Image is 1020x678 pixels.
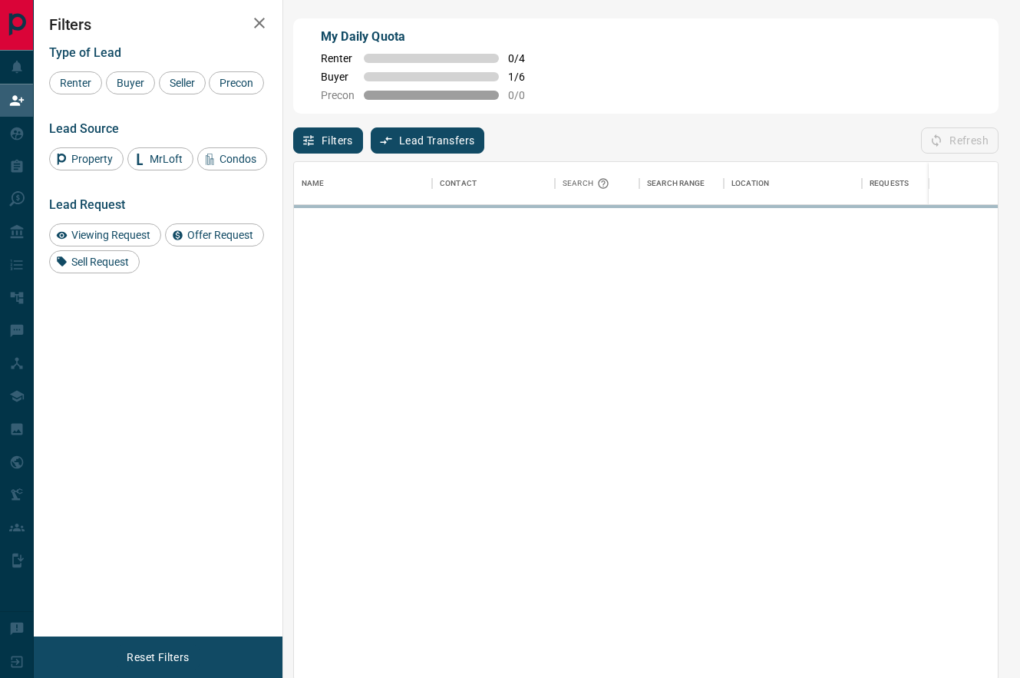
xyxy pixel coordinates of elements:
[214,153,262,165] span: Condos
[127,147,193,170] div: MrLoft
[66,256,134,268] span: Sell Request
[508,71,542,83] span: 1 / 6
[144,153,188,165] span: MrLoft
[49,147,124,170] div: Property
[321,71,355,83] span: Buyer
[182,229,259,241] span: Offer Request
[106,71,155,94] div: Buyer
[214,77,259,89] span: Precon
[66,153,118,165] span: Property
[724,162,862,205] div: Location
[870,162,909,205] div: Requests
[302,162,325,205] div: Name
[165,223,264,246] div: Offer Request
[49,197,125,212] span: Lead Request
[49,71,102,94] div: Renter
[639,162,724,205] div: Search Range
[563,162,613,205] div: Search
[293,127,363,154] button: Filters
[371,127,485,154] button: Lead Transfers
[440,162,477,205] div: Contact
[117,644,199,670] button: Reset Filters
[321,52,355,64] span: Renter
[508,89,542,101] span: 0 / 0
[294,162,432,205] div: Name
[164,77,200,89] span: Seller
[111,77,150,89] span: Buyer
[731,162,769,205] div: Location
[321,89,355,101] span: Precon
[49,223,161,246] div: Viewing Request
[209,71,264,94] div: Precon
[508,52,542,64] span: 0 / 4
[647,162,705,205] div: Search Range
[432,162,555,205] div: Contact
[49,15,267,34] h2: Filters
[49,45,121,60] span: Type of Lead
[321,28,542,46] p: My Daily Quota
[66,229,156,241] span: Viewing Request
[159,71,206,94] div: Seller
[54,77,97,89] span: Renter
[197,147,267,170] div: Condos
[49,250,140,273] div: Sell Request
[49,121,119,136] span: Lead Source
